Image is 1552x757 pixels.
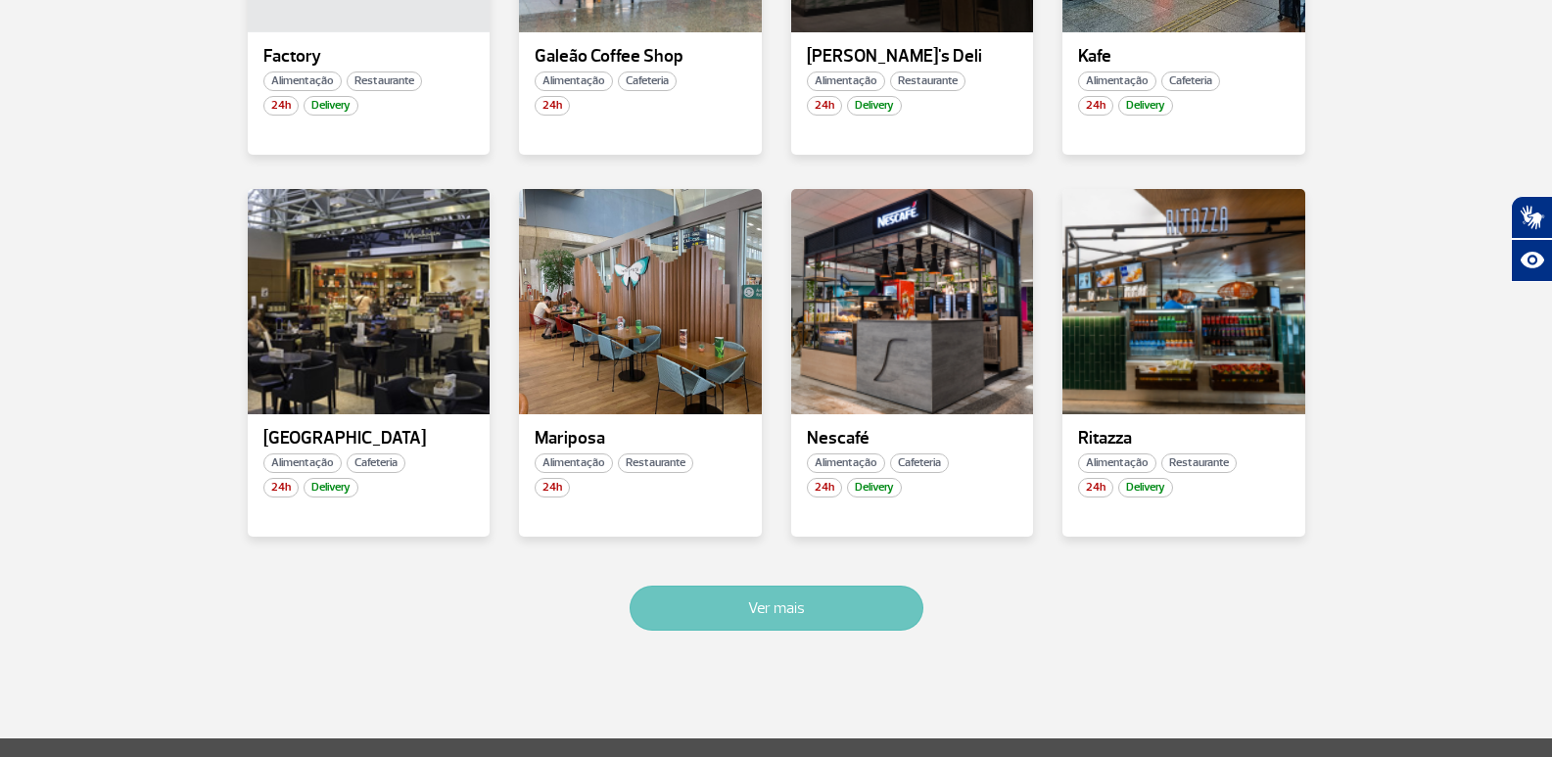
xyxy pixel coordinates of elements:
[618,71,677,91] span: Cafeteria
[347,71,422,91] span: Restaurante
[263,429,475,449] p: [GEOGRAPHIC_DATA]
[535,47,746,67] p: Galeão Coffee Shop
[1161,453,1237,473] span: Restaurante
[1078,96,1113,116] span: 24h
[807,453,885,473] span: Alimentação
[263,71,342,91] span: Alimentação
[890,453,949,473] span: Cafeteria
[618,453,693,473] span: Restaurante
[1511,196,1552,239] button: Abrir tradutor de língua de sinais.
[1118,96,1173,116] span: Delivery
[807,96,842,116] span: 24h
[535,429,746,449] p: Mariposa
[1078,453,1156,473] span: Alimentação
[630,586,923,631] button: Ver mais
[807,47,1018,67] p: [PERSON_NAME]'s Deli
[263,47,475,67] p: Factory
[807,71,885,91] span: Alimentação
[1161,71,1220,91] span: Cafeteria
[535,71,613,91] span: Alimentação
[890,71,965,91] span: Restaurante
[1078,47,1290,67] p: Kafe
[1511,196,1552,282] div: Plugin de acessibilidade da Hand Talk.
[1078,429,1290,449] p: Ritazza
[535,96,570,116] span: 24h
[1118,478,1173,497] span: Delivery
[263,96,299,116] span: 24h
[1511,239,1552,282] button: Abrir recursos assistivos.
[1078,71,1156,91] span: Alimentação
[535,478,570,497] span: 24h
[263,478,299,497] span: 24h
[304,478,358,497] span: Delivery
[807,478,842,497] span: 24h
[847,478,902,497] span: Delivery
[263,453,342,473] span: Alimentação
[535,453,613,473] span: Alimentação
[347,453,405,473] span: Cafeteria
[847,96,902,116] span: Delivery
[304,96,358,116] span: Delivery
[807,429,1018,449] p: Nescafé
[1078,478,1113,497] span: 24h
